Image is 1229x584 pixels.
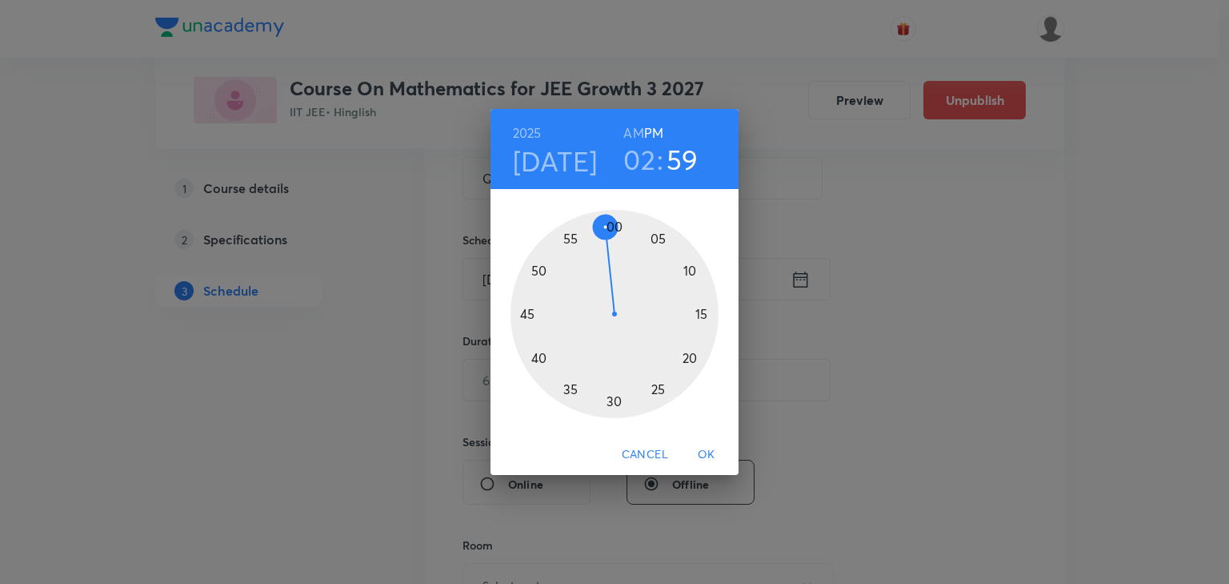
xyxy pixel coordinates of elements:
span: OK [687,445,726,465]
h3: : [657,143,663,176]
button: AM [623,122,643,144]
button: 02 [623,143,655,176]
span: Cancel [622,445,668,465]
button: OK [681,440,732,469]
button: 59 [667,143,699,176]
button: [DATE] [513,144,598,178]
button: PM [644,122,663,144]
button: Cancel [615,440,675,469]
button: 2025 [513,122,542,144]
